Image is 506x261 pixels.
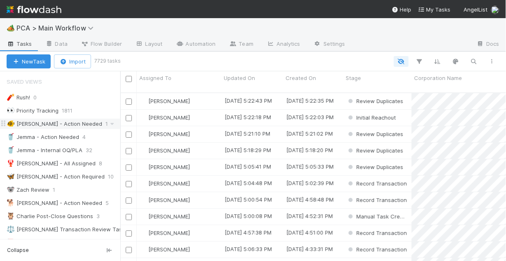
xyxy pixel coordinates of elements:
span: My Tasks [418,6,451,13]
div: [DATE] 5:21:02 PM [286,129,333,138]
img: avatar_dd78c015-5c19-403d-b5d7-976f9c2ba6b3.png [141,213,147,220]
input: Toggle Row Selected [126,181,132,187]
span: 👀 [7,107,15,114]
input: Toggle All Rows Selected [126,76,132,82]
span: Initial Reachout [347,114,396,121]
div: [DATE] 5:05:33 PM [286,162,334,171]
input: Toggle Row Selected [126,99,132,105]
span: Review Duplicates [347,131,403,137]
div: [DATE] 5:00:08 PM [225,212,272,220]
div: Priority Tracking [7,106,59,116]
div: [PERSON_NAME] [140,146,190,155]
div: [DATE] 5:04:48 PM [225,179,272,187]
div: Review Duplicates [347,97,403,105]
div: [DATE] 5:21:10 PM [225,129,270,138]
span: Stage [346,74,361,82]
input: Toggle Row Selected [126,247,132,253]
input: Toggle Row Selected [126,230,132,237]
div: [DATE] 5:05:41 PM [225,162,271,171]
span: Record Transaction [347,246,407,253]
div: [DATE] 5:06:33 PM [225,245,272,253]
div: [DATE] 4:33:31 PM [286,245,333,253]
span: [PERSON_NAME] [148,98,190,104]
span: [PERSON_NAME] [148,197,190,203]
span: 0 [33,92,45,103]
span: 10 [108,172,122,182]
span: 3 [96,211,108,221]
img: avatar_cd4e5e5e-3003-49e5-bc76-fd776f359de9.png [141,197,147,203]
span: 🥤 [7,146,15,153]
div: Zach Review [7,185,49,195]
div: [DATE] 5:22:43 PM [225,96,272,105]
img: avatar_2bce2475-05ee-46d3-9413-d3901f5fa03f.png [141,131,147,137]
span: 🐠 [7,120,15,127]
input: Toggle Row Selected [126,214,132,220]
input: Toggle Row Selected [126,132,132,138]
div: [PERSON_NAME] Post-Close Questions [7,237,116,248]
small: 7729 tasks [94,57,121,65]
a: Automation [169,38,223,51]
div: [PERSON_NAME] [140,212,190,221]
div: Jemma - Internal OQ/PLA [7,145,82,155]
div: Initial Reachout [347,113,396,122]
span: 1811 [62,106,81,116]
div: [PERSON_NAME] [140,179,190,188]
div: [PERSON_NAME] [140,196,190,204]
div: Review Duplicates [347,163,403,171]
span: AngelList [464,6,488,13]
div: [DATE] 5:22:03 PM [286,113,334,121]
div: Help [392,5,412,14]
input: Toggle Row Selected [126,165,132,171]
span: Review Duplicates [347,164,403,170]
a: Layout [129,38,169,51]
span: [PERSON_NAME] [148,213,190,220]
span: Updated On [224,74,255,82]
span: [PERSON_NAME] [148,230,190,236]
div: [PERSON_NAME] - Action Needed [7,119,102,129]
div: [DATE] 5:22:18 PM [225,113,271,121]
div: Record Transaction [347,229,407,237]
span: 🏕️ [7,24,15,31]
div: [DATE] 4:52:31 PM [286,212,333,220]
div: [DATE] 5:00:54 PM [225,195,272,204]
img: avatar_d8fc9ee4-bd1b-4062-a2a8-84feb2d97839.png [141,180,147,187]
span: 8 [99,158,110,169]
button: NewTask [7,54,51,68]
input: Toggle Row Selected [126,115,132,121]
a: Settings [307,38,352,51]
div: [PERSON_NAME] [140,113,190,122]
a: Analytics [260,38,307,51]
div: Review Duplicates [347,130,403,138]
span: Review Duplicates [347,147,403,154]
span: Record Transaction [347,197,407,203]
span: Saved Views [7,73,42,90]
span: [PERSON_NAME] [148,131,190,137]
span: 📕 [7,239,15,246]
span: [PERSON_NAME] [148,164,190,170]
a: Docs [470,38,506,51]
span: Created On [286,74,316,82]
span: Flow Builder [81,40,122,48]
div: [PERSON_NAME] [140,163,190,171]
input: Toggle Row Selected [126,198,132,204]
div: [DATE] 5:22:35 PM [286,96,334,105]
span: 1 [53,185,63,195]
span: 🥤 [7,133,15,140]
img: avatar_1c530150-f9f0-4fb8-9f5d-006d570d4582.png [491,6,499,14]
input: Toggle Row Selected [126,148,132,154]
div: [DATE] 5:02:39 PM [286,179,334,187]
span: 🧨 [7,94,15,101]
button: Import [54,54,91,68]
div: [PERSON_NAME] [140,245,190,254]
span: [PERSON_NAME] [148,147,190,154]
span: Tasks [7,40,32,48]
span: 4 [82,132,94,142]
span: [PERSON_NAME] [148,246,190,253]
div: Record Transaction [347,179,407,188]
span: PCA > Main Workflow [16,24,98,32]
div: Rush! [7,92,30,103]
a: Team [223,38,260,51]
a: Data [39,38,74,51]
span: Collapse [7,247,29,254]
div: Jemma - Action Needed [7,132,79,142]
